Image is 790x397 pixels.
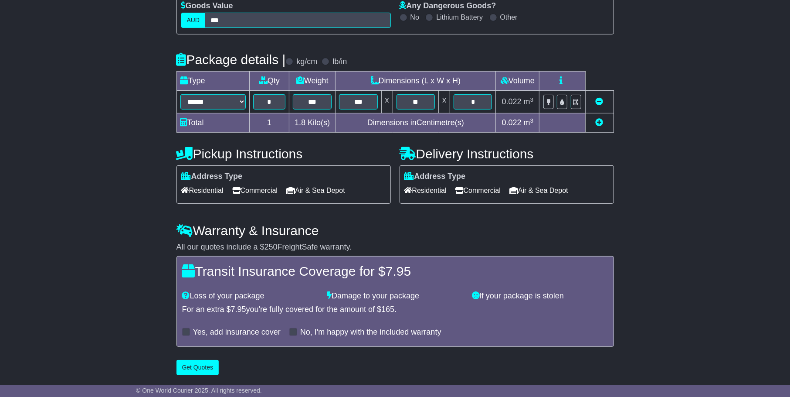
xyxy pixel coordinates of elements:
div: All our quotes include a $ FreightSafe warranty. [176,243,614,252]
span: 7.95 [231,305,246,314]
td: x [381,91,393,113]
sup: 3 [530,96,534,103]
span: 1.8 [295,118,305,127]
h4: Transit Insurance Coverage for $ [182,264,608,278]
div: Damage to your package [322,291,468,301]
h4: Delivery Instructions [400,147,614,161]
label: Any Dangerous Goods? [400,1,496,11]
span: Air & Sea Depot [286,184,345,197]
label: Address Type [404,172,466,181]
a: Add new item [596,118,604,127]
td: Type [176,72,249,91]
label: Goods Value [181,1,233,11]
span: 0.022 [502,118,522,127]
h4: Package details | [176,52,286,67]
td: 1 [249,113,289,133]
label: lb/in [332,57,347,67]
span: m [524,118,534,127]
span: Residential [404,184,447,197]
span: 165 [381,305,394,314]
h4: Warranty & Insurance [176,223,614,238]
span: 250 [264,243,278,251]
button: Get Quotes [176,360,219,375]
sup: 3 [530,117,534,124]
label: Yes, add insurance cover [193,328,281,337]
td: Dimensions in Centimetre(s) [336,113,496,133]
a: Remove this item [596,97,604,106]
h4: Pickup Instructions [176,147,391,161]
td: Qty [249,72,289,91]
label: No, I'm happy with the included warranty [300,328,441,337]
label: Lithium Battery [436,13,483,21]
td: Dimensions (L x W x H) [336,72,496,91]
span: 7.95 [386,264,411,278]
td: Total [176,113,249,133]
label: AUD [181,13,206,28]
div: Loss of your package [178,291,323,301]
td: Kilo(s) [289,113,336,133]
label: Other [500,13,518,21]
span: Commercial [232,184,278,197]
div: If your package is stolen [468,291,613,301]
td: Volume [496,72,539,91]
span: Commercial [455,184,501,197]
span: 0.022 [502,97,522,106]
span: m [524,97,534,106]
label: No [410,13,419,21]
label: kg/cm [296,57,317,67]
td: Weight [289,72,336,91]
td: x [439,91,450,113]
span: Air & Sea Depot [509,184,568,197]
span: © One World Courier 2025. All rights reserved. [136,387,262,394]
label: Address Type [181,172,243,181]
span: Residential [181,184,224,197]
div: For an extra $ you're fully covered for the amount of $ . [182,305,608,315]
